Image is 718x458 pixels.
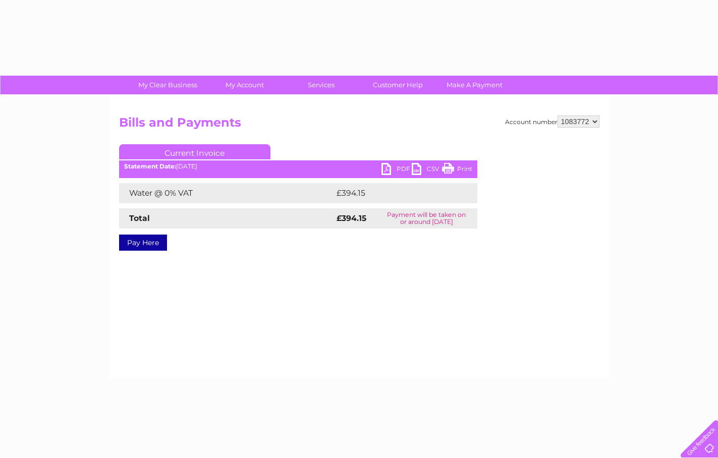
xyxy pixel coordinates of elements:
div: Account number [505,116,599,128]
a: Print [442,163,472,178]
td: Water @ 0% VAT [119,183,334,203]
a: Customer Help [356,76,439,94]
strong: £394.15 [337,213,366,223]
strong: Total [129,213,150,223]
a: Make A Payment [433,76,516,94]
td: Payment will be taken on or around [DATE] [376,208,477,228]
a: Services [280,76,363,94]
td: £394.15 [334,183,459,203]
div: [DATE] [119,163,477,170]
a: CSV [412,163,442,178]
a: Pay Here [119,235,167,251]
h2: Bills and Payments [119,116,599,135]
a: My Clear Business [126,76,209,94]
a: My Account [203,76,286,94]
a: Current Invoice [119,144,270,159]
b: Statement Date: [124,162,176,170]
a: PDF [381,163,412,178]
